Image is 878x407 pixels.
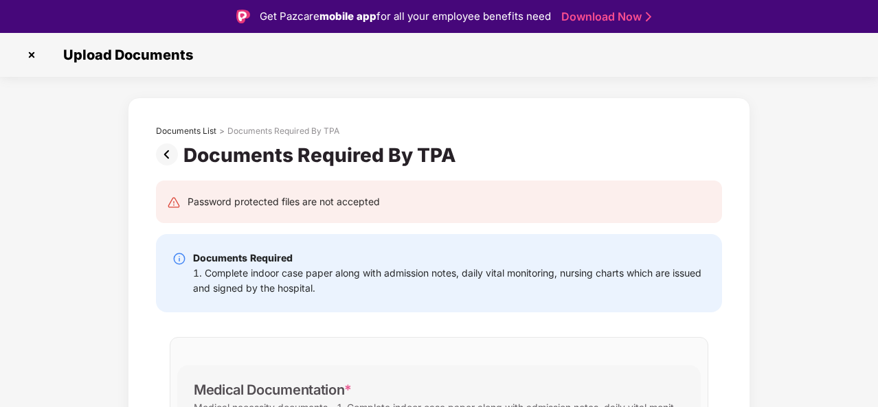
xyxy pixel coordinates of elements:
[183,143,462,167] div: Documents Required By TPA
[236,10,250,23] img: Logo
[172,252,186,266] img: svg+xml;base64,PHN2ZyBpZD0iSW5mby0yMHgyMCIgeG1sbnM9Imh0dHA6Ly93d3cudzMub3JnLzIwMDAvc3ZnIiB3aWR0aD...
[167,196,181,209] img: svg+xml;base64,PHN2ZyB4bWxucz0iaHR0cDovL3d3dy53My5vcmcvMjAwMC9zdmciIHdpZHRoPSIyNCIgaGVpZ2h0PSIyNC...
[156,126,216,137] div: Documents List
[219,126,225,137] div: >
[188,194,380,209] div: Password protected files are not accepted
[193,252,293,264] b: Documents Required
[319,10,376,23] strong: mobile app
[260,8,551,25] div: Get Pazcare for all your employee benefits need
[21,44,43,66] img: svg+xml;base64,PHN2ZyBpZD0iQ3Jvc3MtMzJ4MzIiIHhtbG5zPSJodHRwOi8vd3d3LnczLm9yZy8yMDAwL3N2ZyIgd2lkdG...
[49,47,200,63] span: Upload Documents
[193,266,706,296] div: 1. Complete indoor case paper along with admission notes, daily vital monitoring, nursing charts ...
[227,126,339,137] div: Documents Required By TPA
[156,143,183,165] img: svg+xml;base64,PHN2ZyBpZD0iUHJldi0zMngzMiIgeG1sbnM9Imh0dHA6Ly93d3cudzMub3JnLzIwMDAvc3ZnIiB3aWR0aD...
[646,10,651,24] img: Stroke
[194,382,352,398] div: Medical Documentation
[561,10,647,24] a: Download Now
